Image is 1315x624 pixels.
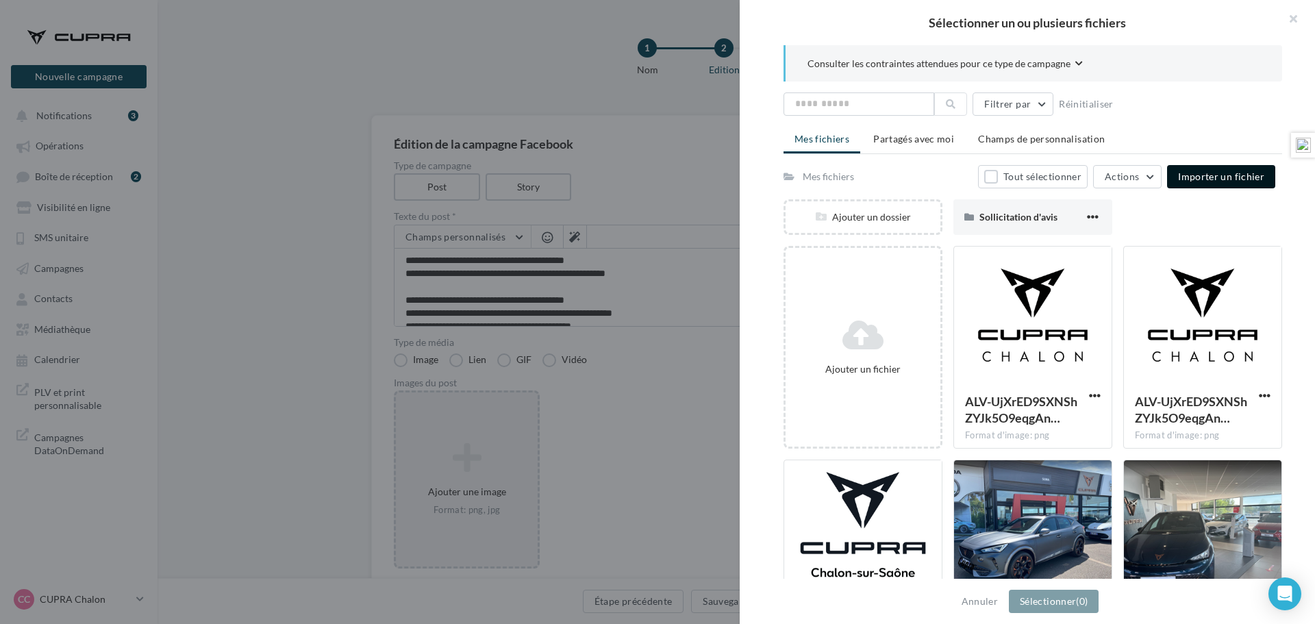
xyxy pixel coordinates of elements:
span: Partagés avec moi [873,133,954,145]
button: Actions [1093,165,1162,188]
div: Mes fichiers [803,170,854,184]
button: Tout sélectionner [978,165,1088,188]
span: Importer un fichier [1178,171,1264,182]
button: Sélectionner(0) [1009,590,1099,613]
span: (0) [1076,595,1088,607]
span: Sollicitation d'avis [979,211,1057,223]
button: Réinitialiser [1053,96,1119,112]
div: Format d'image: png [1135,429,1270,442]
span: Mes fichiers [794,133,849,145]
div: Ajouter un fichier [791,362,935,376]
div: Format d'image: png [965,429,1101,442]
span: Consulter les contraintes attendues pour ce type de campagne [807,57,1070,71]
h2: Sélectionner un ou plusieurs fichiers [762,16,1293,29]
button: Importer un fichier [1167,165,1275,188]
button: Filtrer par [973,92,1053,116]
div: Open Intercom Messenger [1268,577,1301,610]
button: Consulter les contraintes attendues pour ce type de campagne [807,56,1083,73]
button: Annuler [956,593,1003,610]
span: Actions [1105,171,1139,182]
span: ALV-UjXrED9SXNShZYJk5O9eqgAnnvX5ClHPqZUc4kJB1G--FVOtCZhl [965,394,1077,425]
div: Ajouter un dossier [786,210,940,224]
span: ALV-UjXrED9SXNShZYJk5O9eqgAnnvX5ClHPqZUc4kJB1G--FVOtCZhl [1135,394,1247,425]
span: Champs de personnalisation [978,133,1105,145]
